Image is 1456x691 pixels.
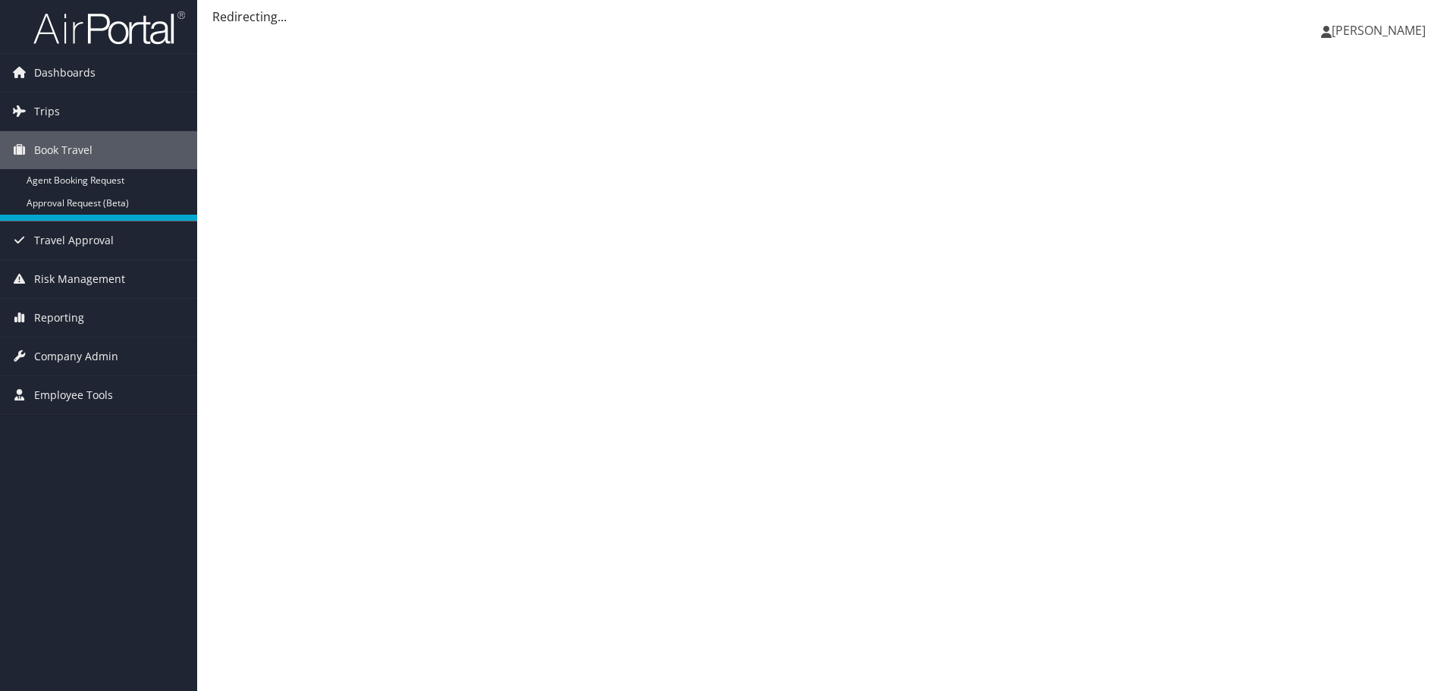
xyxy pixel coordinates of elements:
span: Trips [34,93,60,130]
span: Reporting [34,299,84,337]
img: airportal-logo.png [33,10,185,46]
span: Risk Management [34,260,125,298]
span: Employee Tools [34,376,113,414]
a: [PERSON_NAME] [1321,8,1441,53]
div: Redirecting... [212,8,1441,26]
span: [PERSON_NAME] [1332,22,1426,39]
span: Travel Approval [34,221,114,259]
span: Company Admin [34,338,118,375]
span: Dashboards [34,54,96,92]
span: Book Travel [34,131,93,169]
